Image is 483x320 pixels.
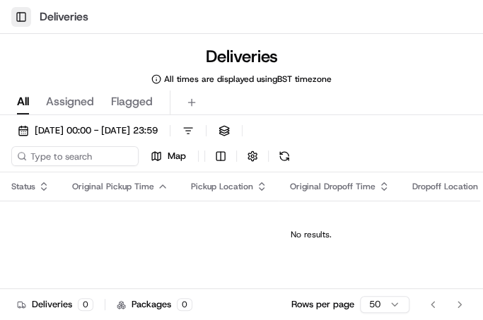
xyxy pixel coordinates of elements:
button: Start new chat [240,139,257,156]
h1: Deliveries [206,45,278,68]
span: Original Pickup Time [72,181,154,192]
button: Refresh [274,146,294,166]
span: Assigned [46,93,94,110]
img: Nash [14,14,42,42]
span: Original Dropoff Time [290,181,376,192]
span: Pylon [141,215,171,226]
span: Map [168,150,186,162]
span: Status [11,181,35,192]
div: 0 [177,298,192,311]
h1: Deliveries [40,8,88,25]
span: Flagged [111,93,153,110]
div: 0 [78,298,93,311]
button: Map [144,146,192,166]
div: Deliveries [17,298,93,311]
button: [DATE] 00:00 - [DATE] 23:59 [11,121,164,141]
img: Masood Aslam [14,206,37,228]
button: See all [219,181,257,198]
div: Past conversations [14,184,95,195]
span: All times are displayed using BST timezone [164,73,332,85]
p: Rows per page [291,298,354,311]
a: Powered byPylon [100,215,171,226]
p: Welcome 👋 [14,57,257,79]
div: We're available if you need us! [48,149,179,160]
div: Start new chat [48,135,232,149]
input: Type to search [11,146,139,166]
input: Clear [37,91,233,106]
span: All [17,93,29,110]
span: [DATE] 00:00 - [DATE] 23:59 [35,124,158,137]
span: Dropoff Location [412,181,478,192]
img: 1736555255976-a54dd68f-1ca7-489b-9aae-adbdc363a1c4 [14,135,40,160]
div: Packages [117,298,192,311]
span: Pickup Location [191,181,253,192]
